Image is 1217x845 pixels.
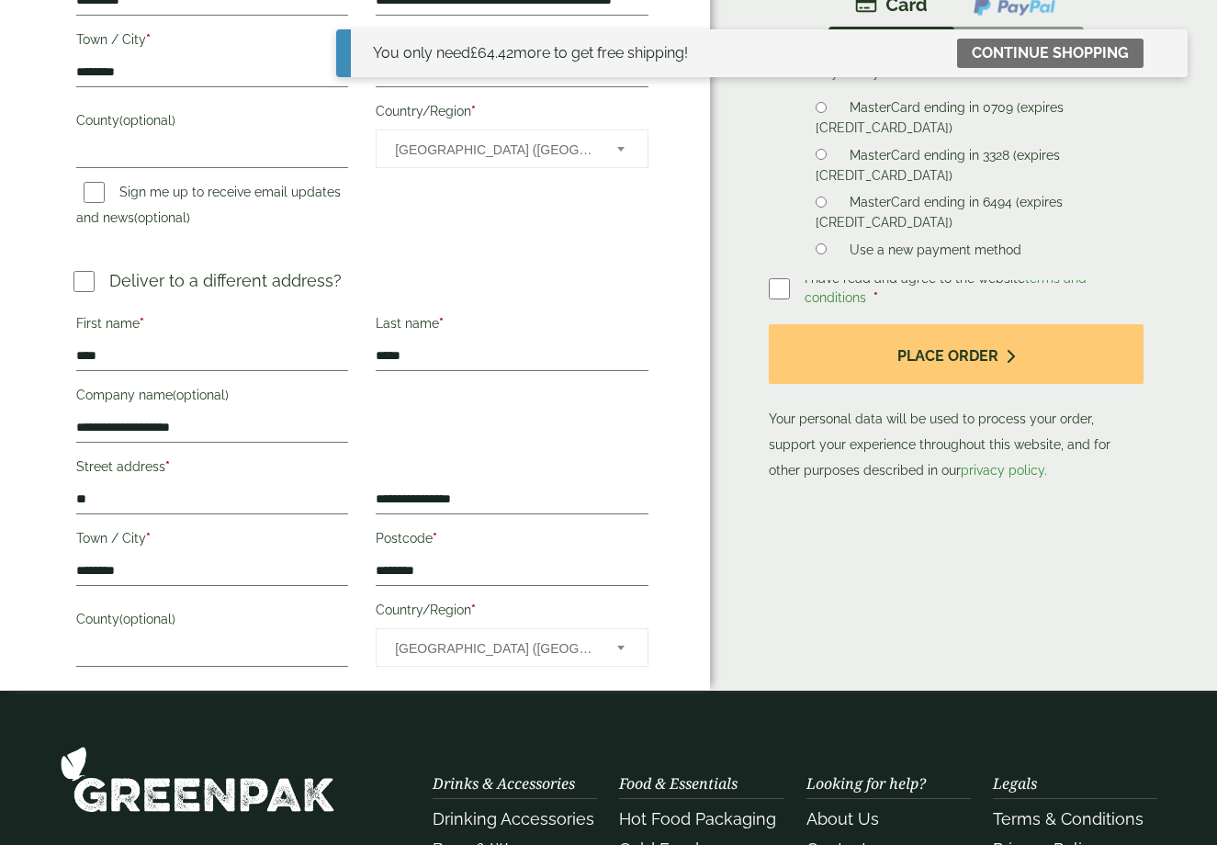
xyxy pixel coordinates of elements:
[376,310,648,342] label: Last name
[119,612,175,626] span: (optional)
[471,603,476,617] abbr: required
[376,27,648,58] label: Postcode
[109,268,342,293] p: Deliver to a different address?
[395,130,592,169] span: United Kingdom (UK)
[769,324,1144,384] button: Place order
[433,809,594,828] a: Drinking Accessories
[76,27,349,58] label: Town / City
[806,809,879,828] a: About Us
[376,130,648,168] span: Country/Region
[376,525,648,557] label: Postcode
[816,195,1063,235] label: MasterCard ending in 6494 (expires [CREDIT_CARD_DATA])
[395,629,592,668] span: United Kingdom (UK)
[619,809,776,828] a: Hot Food Packaging
[76,606,349,637] label: County
[842,242,1029,263] label: Use a new payment method
[173,388,229,402] span: (optional)
[816,148,1060,188] label: MasterCard ending in 3328 (expires [CREDIT_CARD_DATA])
[376,98,648,130] label: Country/Region
[134,210,190,225] span: (optional)
[961,463,1044,478] a: privacy policy
[119,113,175,128] span: (optional)
[376,628,648,667] span: Country/Region
[76,310,349,342] label: First name
[60,746,335,813] img: GreenPak Supplies
[376,597,648,628] label: Country/Region
[165,459,170,474] abbr: required
[146,531,151,546] abbr: required
[439,316,444,331] abbr: required
[76,454,349,485] label: Street address
[76,525,349,557] label: Town / City
[471,104,476,118] abbr: required
[84,182,105,203] input: Sign me up to receive email updates and news(optional)
[146,32,151,47] abbr: required
[993,809,1144,828] a: Terms & Conditions
[76,107,349,139] label: County
[816,100,1064,141] label: MasterCard ending in 0709 (expires [CREDIT_CARD_DATA])
[140,316,144,331] abbr: required
[769,324,1144,483] p: Your personal data will be used to process your order, support your experience throughout this we...
[433,531,437,546] abbr: required
[470,44,478,62] span: £
[957,39,1144,68] a: Continue shopping
[76,185,341,231] label: Sign me up to receive email updates and news
[470,44,513,62] span: 64.42
[76,382,349,413] label: Company name
[373,42,688,64] div: You only need more to get free shipping!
